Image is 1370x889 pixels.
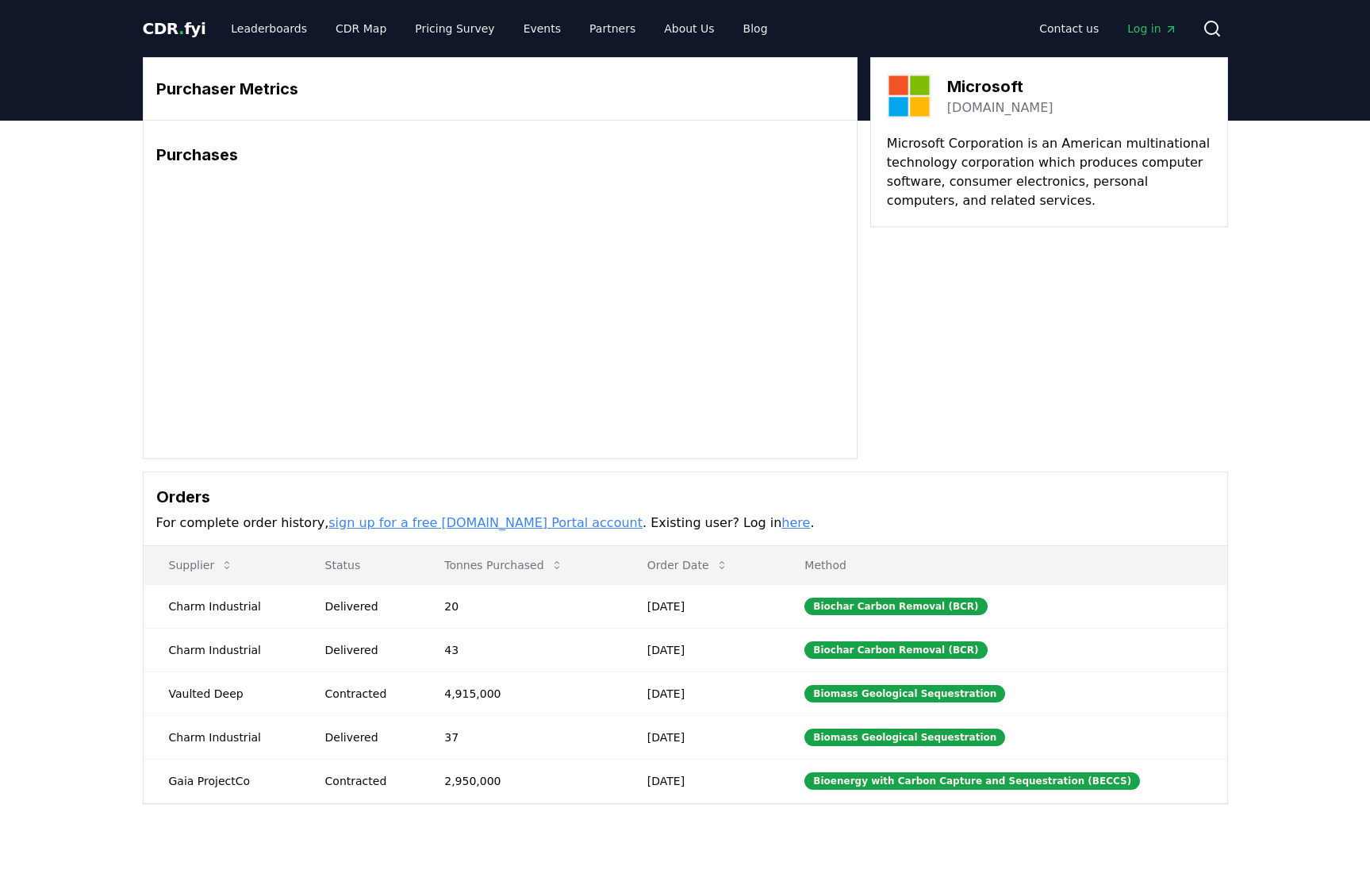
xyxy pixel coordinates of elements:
[1115,14,1189,43] a: Log in
[143,17,206,40] a: CDR.fyi
[731,14,781,43] a: Blog
[313,557,407,573] p: Status
[419,715,622,759] td: 37
[144,672,300,715] td: Vaulted Deep
[792,557,1214,573] p: Method
[887,134,1211,210] p: Microsoft Corporation is an American multinational technology corporation which produces computer...
[804,685,1005,702] div: Biomass Geological Sequestration
[651,14,727,43] a: About Us
[144,715,300,759] td: Charm Industrial
[947,75,1053,98] h3: Microsoft
[887,74,931,118] img: Microsoft-logo
[1027,14,1189,43] nav: Main
[156,143,844,167] h3: Purchases
[156,77,844,101] h3: Purchaser Metrics
[804,641,987,659] div: Biochar Carbon Removal (BCR)
[328,515,643,530] a: sign up for a free [DOMAIN_NAME] Portal account
[622,628,780,672] td: [DATE]
[156,485,1215,509] h3: Orders
[947,98,1053,117] a: [DOMAIN_NAME]
[218,14,780,43] nav: Main
[419,628,622,672] td: 43
[432,549,575,581] button: Tonnes Purchased
[1027,14,1111,43] a: Contact us
[156,514,1215,533] p: For complete order history, . Existing user? Log in .
[635,549,741,581] button: Order Date
[325,773,407,789] div: Contracted
[511,14,574,43] a: Events
[804,598,987,615] div: Biochar Carbon Removal (BCR)
[218,14,320,43] a: Leaderboards
[325,729,407,745] div: Delivered
[419,672,622,715] td: 4,915,000
[419,759,622,802] td: 2,950,000
[323,14,399,43] a: CDR Map
[419,584,622,628] td: 20
[143,19,206,38] span: CDR fyi
[178,19,184,38] span: .
[577,14,648,43] a: Partners
[1127,21,1176,37] span: Log in
[804,729,1005,746] div: Biomass Geological Sequestration
[325,642,407,658] div: Delivered
[622,759,780,802] td: [DATE]
[325,686,407,702] div: Contracted
[402,14,507,43] a: Pricing Survey
[144,759,300,802] td: Gaia ProjectCo
[622,584,780,628] td: [DATE]
[622,715,780,759] td: [DATE]
[804,772,1140,790] div: Bioenergy with Carbon Capture and Sequestration (BECCS)
[156,549,247,581] button: Supplier
[144,584,300,628] td: Charm Industrial
[781,515,810,530] a: here
[325,598,407,614] div: Delivered
[622,672,780,715] td: [DATE]
[144,628,300,672] td: Charm Industrial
